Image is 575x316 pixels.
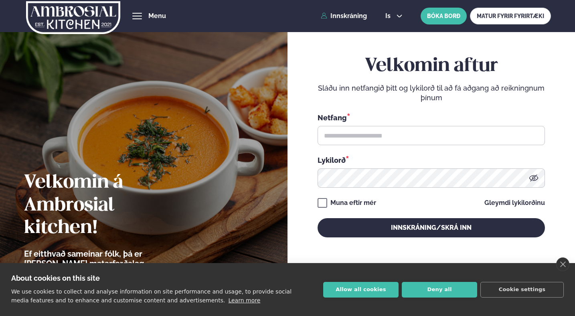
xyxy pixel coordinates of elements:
a: Innskráning [321,12,367,20]
button: hamburger [132,11,142,21]
button: is [379,13,409,19]
img: logo [26,1,121,34]
button: BÓKA BORÐ [421,8,467,24]
button: Deny all [402,282,477,298]
button: Allow all cookies [323,282,399,298]
a: Learn more [228,297,260,304]
p: Sláðu inn netfangið þitt og lykilorð til að fá aðgang að reikningnum þínum [318,83,545,103]
button: Innskráning/Skrá inn [318,218,545,237]
a: Gleymdi lykilorðinu [484,200,545,206]
span: is [385,13,393,19]
button: Cookie settings [480,282,564,298]
a: close [556,257,569,271]
p: We use cookies to collect and analyse information on site performance and usage, to provide socia... [11,288,292,304]
h2: Velkomin á Ambrosial kitchen! [24,172,190,239]
strong: About cookies on this site [11,274,100,282]
div: Netfang [318,112,545,123]
p: Ef eitthvað sameinar fólk, þá er [PERSON_NAME] matarferðalag. [24,249,190,268]
h2: Velkomin aftur [318,55,545,77]
a: MATUR FYRIR FYRIRTÆKI [470,8,551,24]
div: Lykilorð [318,155,545,165]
